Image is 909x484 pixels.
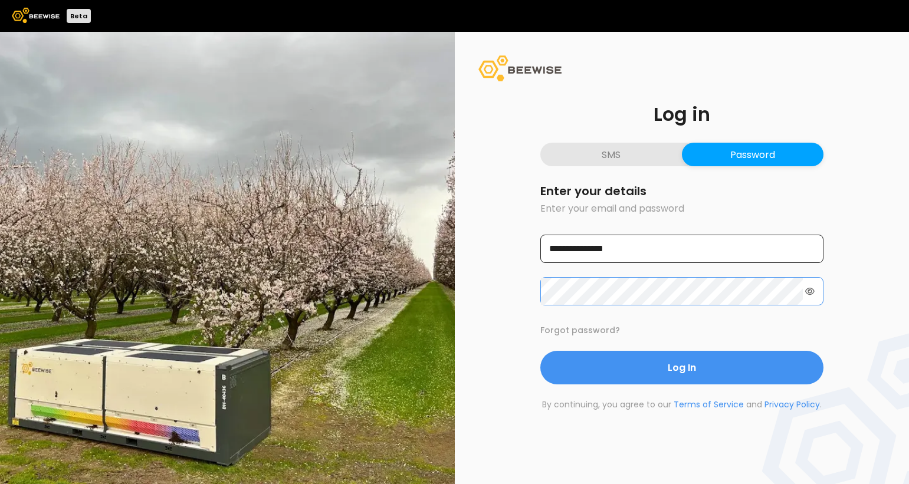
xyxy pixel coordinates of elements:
[540,202,823,216] p: Enter your email and password
[12,8,60,23] img: Beewise logo
[540,351,823,384] button: Log In
[668,360,696,375] span: Log In
[540,185,823,197] h2: Enter your details
[540,399,823,411] p: By continuing, you agree to our and .
[540,105,823,124] h1: Log in
[540,324,620,337] button: Forgot password?
[674,399,744,410] a: Terms of Service
[67,9,91,23] div: Beta
[764,399,820,410] a: Privacy Policy
[682,143,823,166] button: Password
[540,143,682,166] button: SMS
